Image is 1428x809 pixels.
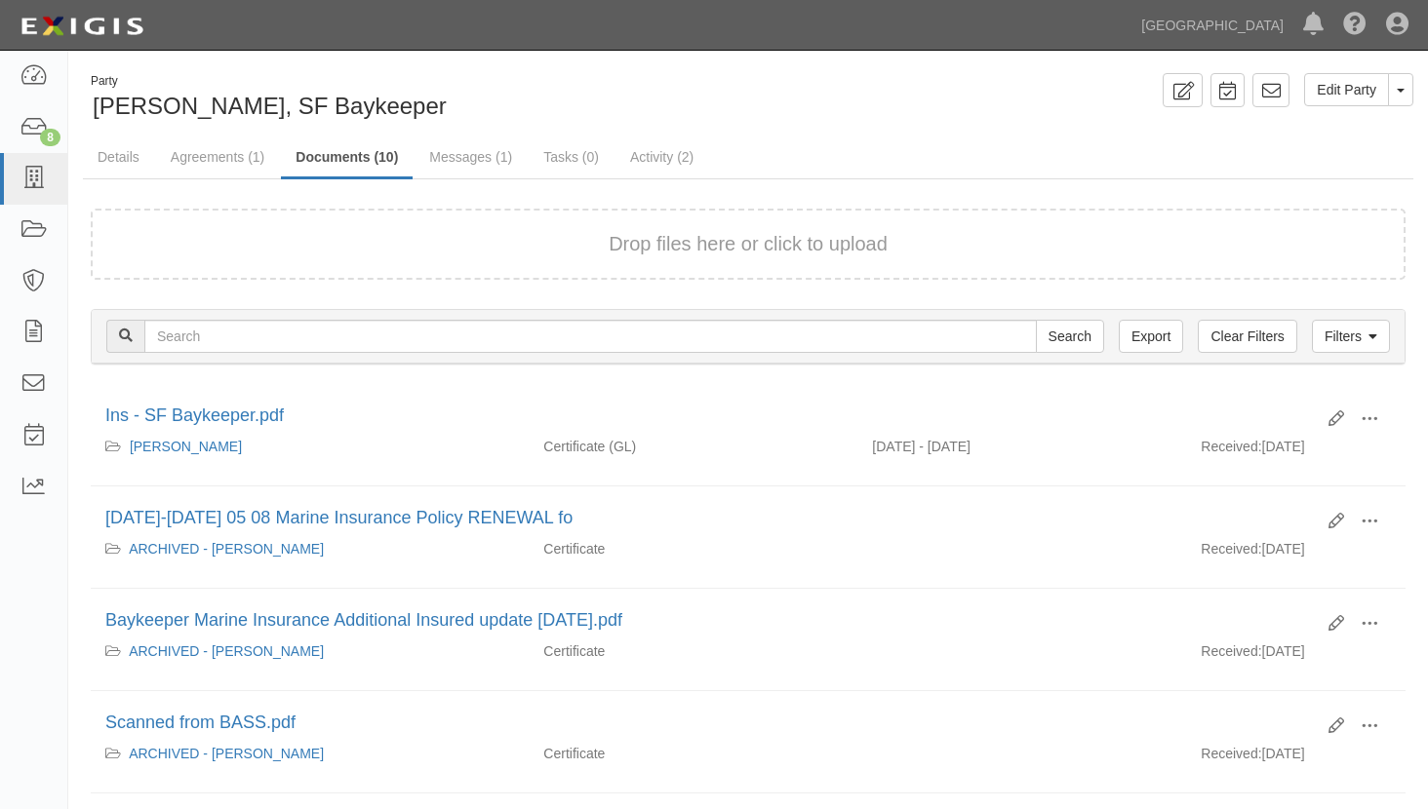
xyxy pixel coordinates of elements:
[1186,641,1406,671] div: [DATE]
[105,608,1314,634] div: Baykeeper Marine Insurance Additional Insured update Feb 2021.pdf
[83,73,734,123] div: Robert Wertz, SF Baykeeper
[144,320,1037,353] input: Search
[281,137,413,179] a: Documents (10)
[105,744,514,763] div: ARCHIVED - Berth Holder
[1198,320,1296,353] a: Clear Filters
[1312,320,1390,353] a: Filters
[1304,73,1389,106] a: Edit Party
[529,744,857,763] div: Certificate
[130,439,242,454] a: [PERSON_NAME]
[129,541,324,557] a: ARCHIVED - [PERSON_NAME]
[1186,437,1406,466] div: [DATE]
[105,641,514,661] div: ARCHIVED - Berth Holder
[1201,539,1261,559] p: Received:
[105,711,1314,736] div: Scanned from BASS.pdf
[15,9,149,44] img: logo-5460c22ac91f19d4615b14bd174203de0afe785f0fc80cf4dbbc73dc1793850b.png
[105,508,573,527] a: [DATE]-[DATE] 05 08 Marine Insurance Policy RENEWAL fo
[609,230,888,258] button: Drop files here or click to upload
[857,437,1186,456] div: Effective 05/08/2025 - Expiration 05/08/2026
[1201,744,1261,763] p: Received:
[415,137,527,176] a: Messages (1)
[91,73,447,90] div: Party
[105,506,1314,531] div: 2023-2024 05 08 Marine Insurance Policy RENEWAL fo
[105,539,514,559] div: ARCHIVED - Berth Holder
[1036,320,1104,353] input: Search
[857,539,1186,540] div: Effective - Expiration
[40,129,60,146] div: 8
[105,610,622,630] a: Baykeeper Marine Insurance Additional Insured update [DATE].pdf
[1201,437,1261,456] p: Received:
[529,437,857,456] div: General Liability
[105,405,284,425] a: Ins - SF Baykeeper.pdf
[129,746,324,761] a: ARCHIVED - [PERSON_NAME]
[1201,641,1261,661] p: Received:
[156,137,279,176] a: Agreements (1)
[529,539,857,559] div: Certificate
[1186,539,1406,568] div: [DATE]
[1343,14,1367,37] i: Help Center - Complianz
[615,137,708,176] a: Activity (2)
[1131,6,1293,45] a: [GEOGRAPHIC_DATA]
[1119,320,1183,353] a: Export
[529,641,857,661] div: Certificate
[857,641,1186,642] div: Effective - Expiration
[129,643,324,659] a: ARCHIVED - [PERSON_NAME]
[105,437,514,456] div: Berth Holder
[529,137,614,176] a: Tasks (0)
[105,713,296,732] a: Scanned from BASS.pdf
[1186,744,1406,773] div: [DATE]
[105,404,1314,429] div: Ins - SF Baykeeper.pdf
[857,744,1186,745] div: Effective - Expiration
[83,137,154,176] a: Details
[93,93,447,119] span: [PERSON_NAME], SF Baykeeper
